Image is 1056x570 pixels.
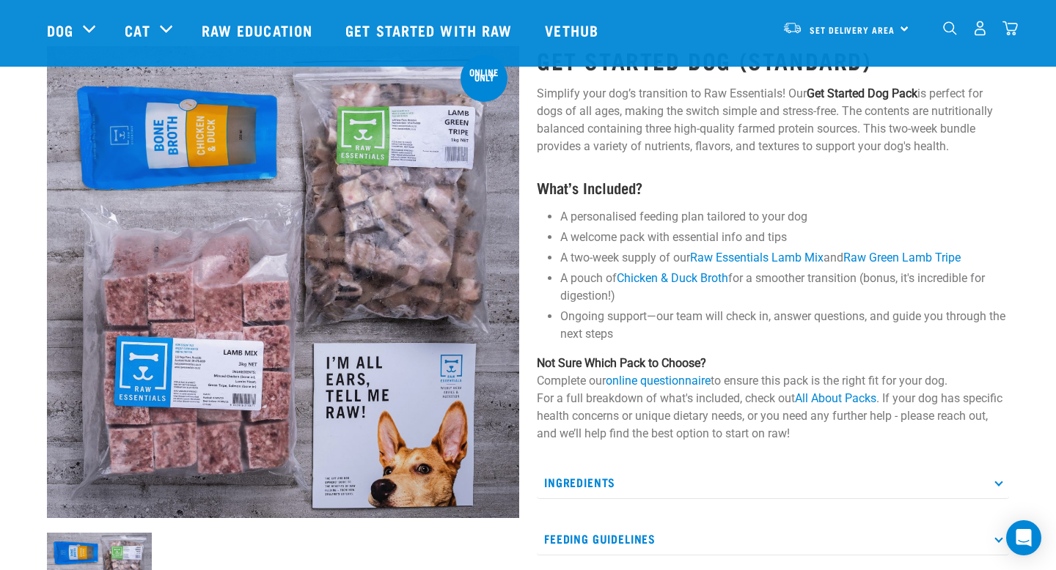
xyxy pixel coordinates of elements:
[537,85,1009,155] p: Simplify your dog’s transition to Raw Essentials! Our is perfect for dogs of all ages, making the...
[560,229,1009,246] li: A welcome pack with essential info and tips
[560,270,1009,305] li: A pouch of for a smoother transition (bonus, it's incredible for digestion!)
[537,466,1009,499] p: Ingredients
[1006,520,1041,555] div: Open Intercom Messenger
[47,19,73,41] a: Dog
[782,21,802,34] img: van-moving.png
[125,19,150,41] a: Cat
[537,356,706,370] strong: Not Sure Which Pack to Choose?
[943,21,957,35] img: home-icon-1@2x.png
[530,1,617,59] a: Vethub
[537,355,1009,443] p: Complete our to ensure this pack is the right fit for your dog. For a full breakdown of what's in...
[972,21,988,36] img: user.png
[807,86,917,100] strong: Get Started Dog Pack
[560,249,1009,267] li: A two-week supply of our and
[47,46,519,518] img: NSP Dog Standard Update
[690,251,824,264] a: Raw Essentials Lamb Mix
[795,391,876,405] a: All About Packs
[537,522,1009,555] p: Feeding Guidelines
[187,1,331,59] a: Raw Education
[843,251,961,264] a: Raw Green Lamb Tripe
[560,308,1009,343] li: Ongoing support—our team will check in, answer questions, and guide you through the next steps
[810,27,895,32] span: Set Delivery Area
[606,374,711,388] a: online questionnaire
[1002,21,1018,36] img: home-icon@2x.png
[617,271,728,285] a: Chicken & Duck Broth
[560,208,1009,226] li: A personalised feeding plan tailored to your dog
[537,183,642,191] strong: What’s Included?
[331,1,530,59] a: Get started with Raw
